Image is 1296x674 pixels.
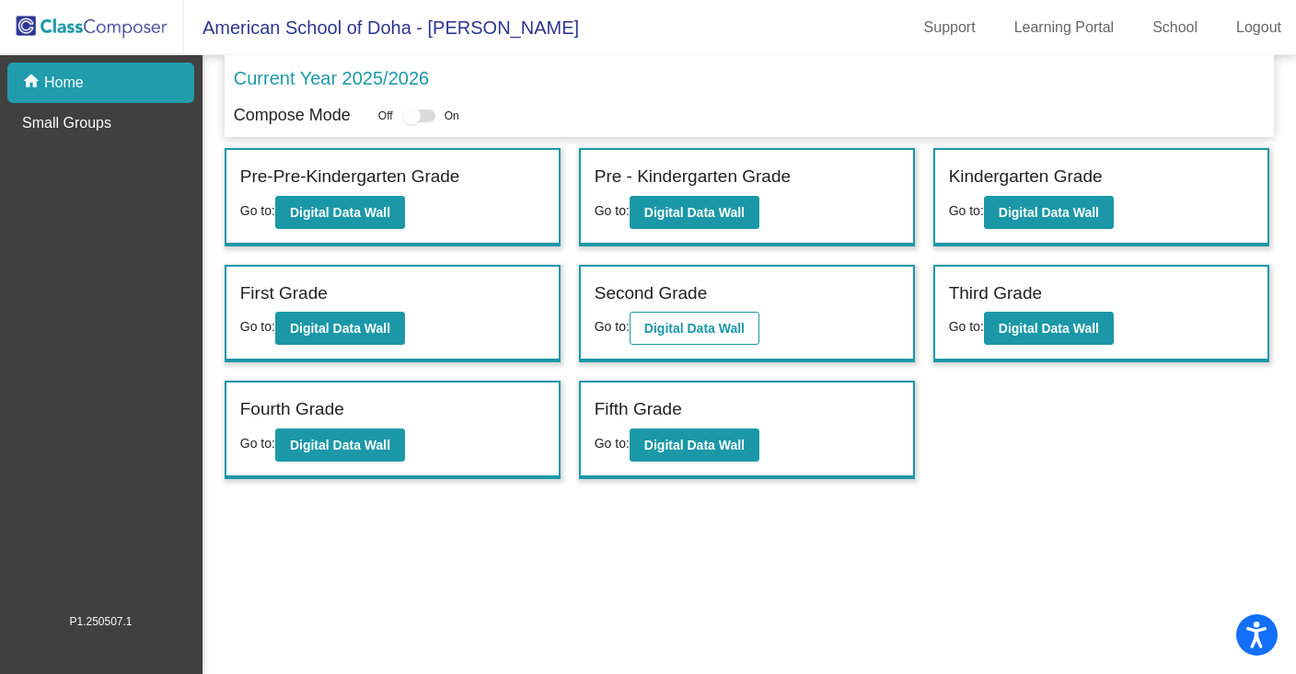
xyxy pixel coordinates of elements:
b: Digital Data Wall [644,321,745,336]
span: Go to: [595,203,630,218]
label: Pre - Kindergarten Grade [595,164,791,190]
button: Digital Data Wall [984,196,1114,229]
a: Logout [1221,13,1296,42]
p: Compose Mode [234,103,351,128]
b: Digital Data Wall [290,205,390,220]
label: Fourth Grade [240,396,344,423]
p: Small Groups [22,112,111,134]
button: Digital Data Wall [630,196,759,229]
b: Digital Data Wall [999,321,1099,336]
label: Second Grade [595,280,708,307]
span: Go to: [595,319,630,334]
label: Fifth Grade [595,396,682,423]
button: Digital Data Wall [275,196,405,229]
label: First Grade [240,280,328,307]
span: Go to: [595,436,630,451]
span: On [445,108,459,124]
b: Digital Data Wall [999,205,1099,220]
span: Go to: [240,436,275,451]
a: School [1138,13,1212,42]
span: Go to: [240,319,275,334]
mat-icon: home [22,72,44,94]
button: Digital Data Wall [275,428,405,462]
button: Digital Data Wall [275,312,405,345]
a: Support [909,13,990,42]
b: Digital Data Wall [644,438,745,452]
a: Learning Portal [1000,13,1129,42]
button: Digital Data Wall [630,312,759,345]
span: Go to: [949,319,984,334]
b: Digital Data Wall [290,321,390,336]
span: American School of Doha - [PERSON_NAME] [184,13,579,42]
button: Digital Data Wall [630,428,759,462]
b: Digital Data Wall [644,205,745,220]
p: Current Year 2025/2026 [234,64,429,92]
label: Kindergarten Grade [949,164,1103,190]
label: Third Grade [949,280,1042,307]
p: Home [44,72,84,94]
span: Go to: [949,203,984,218]
label: Pre-Pre-Kindergarten Grade [240,164,460,190]
b: Digital Data Wall [290,438,390,452]
span: Go to: [240,203,275,218]
button: Digital Data Wall [984,312,1114,345]
span: Off [378,108,393,124]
